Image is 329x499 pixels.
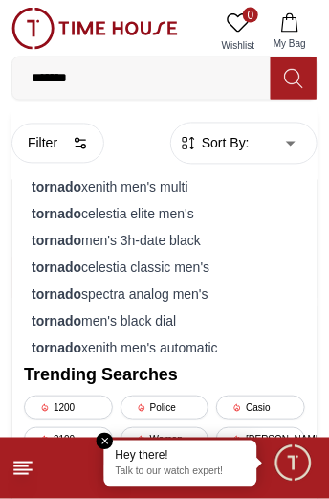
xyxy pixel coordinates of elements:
[24,174,305,201] div: xenith men's multi
[121,428,209,452] div: Women
[116,465,246,479] p: Talk to our watch expert!
[32,207,81,222] strong: tornado
[216,397,305,420] div: Casio
[24,308,305,335] div: men's black dial
[32,314,81,329] strong: tornado
[24,362,305,389] h2: Trending Searches
[32,341,81,356] strong: tornado
[198,134,250,153] span: Sort By:
[266,36,314,51] span: My Bag
[32,261,81,276] strong: tornado
[102,457,125,480] a: Home
[24,428,113,452] div: 2100
[273,442,315,485] div: Chat Widget
[116,448,246,464] div: Hey there!
[214,8,262,57] a: 0Wishlist
[32,287,81,303] strong: tornado
[24,335,305,362] div: xenith men's automatic
[24,397,113,420] div: 1200
[121,397,209,420] div: Police
[179,134,250,153] button: Sort By:
[11,124,104,164] button: Filter
[24,201,305,228] div: celestia elite men's
[24,282,305,308] div: spectra analog men's
[11,8,178,50] img: ...
[262,8,318,57] button: My Bag
[24,255,305,282] div: celestia classic men's
[32,234,81,249] strong: tornado
[243,8,258,23] span: 0
[32,180,81,195] strong: tornado
[97,433,114,450] em: Close tooltip
[24,228,305,255] div: men's 3h-date black
[216,428,305,452] div: [PERSON_NAME]
[214,38,262,53] span: Wishlist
